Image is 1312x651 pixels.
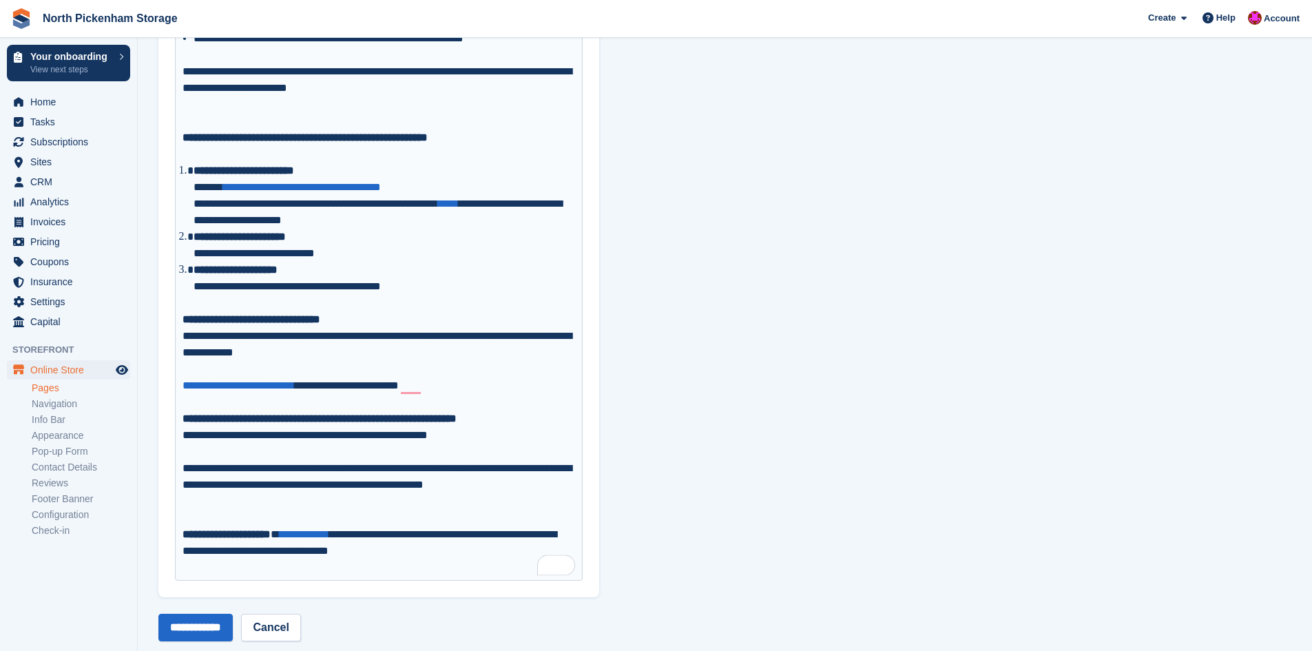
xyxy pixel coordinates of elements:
a: North Pickenham Storage [37,7,183,30]
span: Insurance [30,272,113,291]
span: Settings [30,292,113,311]
a: menu [7,292,130,311]
span: Coupons [30,252,113,271]
span: Subscriptions [30,132,113,152]
span: Help [1216,11,1236,25]
a: menu [7,132,130,152]
a: menu [7,172,130,192]
span: Invoices [30,212,113,231]
span: Online Store [30,360,113,380]
a: Your onboarding View next steps [7,45,130,81]
p: Your onboarding [30,52,112,61]
span: Account [1264,12,1300,25]
a: Footer Banner [32,493,130,506]
a: menu [7,152,130,172]
a: menu [7,312,130,331]
a: menu [7,92,130,112]
img: Dylan Taylor [1248,11,1262,25]
a: Configuration [32,508,130,521]
span: Home [30,92,113,112]
a: menu [7,112,130,132]
span: Sites [30,152,113,172]
span: CRM [30,172,113,192]
span: Storefront [12,343,137,357]
img: stora-icon-8386f47178a22dfd0bd8f6a31ec36ba5ce8667c1dd55bd0f319d3a0aa187defe.svg [11,8,32,29]
span: Pricing [30,232,113,251]
span: Capital [30,312,113,331]
a: menu [7,212,130,231]
a: menu [7,232,130,251]
a: Pop-up Form [32,445,130,458]
span: Tasks [30,112,113,132]
p: View next steps [30,63,112,76]
a: menu [7,272,130,291]
a: Cancel [241,614,300,641]
a: Pages [32,382,130,395]
a: Info Bar [32,413,130,426]
a: Appearance [32,429,130,442]
a: Preview store [114,362,130,378]
a: menu [7,360,130,380]
a: menu [7,192,130,211]
span: Analytics [30,192,113,211]
a: Contact Details [32,461,130,474]
span: Create [1148,11,1176,25]
a: Navigation [32,397,130,411]
a: Reviews [32,477,130,490]
a: Check-in [32,524,130,537]
a: menu [7,252,130,271]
